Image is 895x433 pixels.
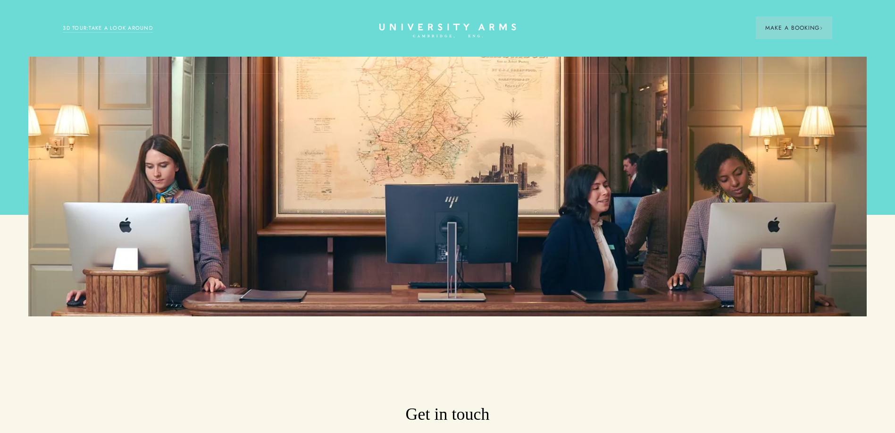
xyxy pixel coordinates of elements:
a: 3D TOUR:TAKE A LOOK AROUND [63,24,153,33]
span: Make a Booking [765,24,823,32]
img: image-5623dd55eb3be5e1f220c14097a2109fa32372e4-2048x1119-jpg [28,57,867,316]
img: Arrow icon [820,26,823,30]
button: Make a BookingArrow icon [756,17,832,39]
h3: Get in touch [227,403,668,426]
a: Home [379,24,516,38]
